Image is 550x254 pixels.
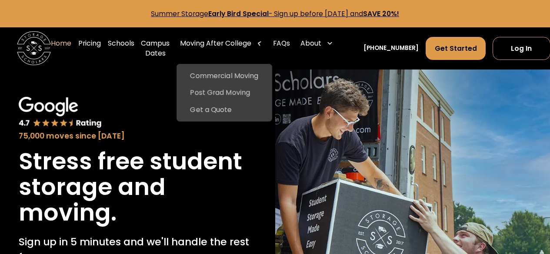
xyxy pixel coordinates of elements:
a: Schools [108,31,134,65]
a: Post Grad Moving [180,84,269,101]
a: FAQs [273,31,290,65]
a: Commercial Moving [180,67,269,84]
a: [PHONE_NUMBER] [363,44,419,53]
div: 75,000 moves since [DATE] [19,130,257,142]
nav: Moving After College [177,64,272,122]
strong: Early Bird Special [208,9,269,18]
div: About [297,31,337,55]
a: Get Started [426,37,486,60]
strong: SAVE 20%! [363,9,399,18]
a: Get a Quote [180,101,269,118]
img: Google 4.7 star rating [19,97,102,129]
a: Summer StorageEarly Bird Special- Sign up before [DATE] andSAVE 20%! [151,9,399,18]
div: Moving After College [180,38,251,48]
a: Pricing [78,31,101,65]
div: Moving After College [177,31,267,55]
h1: Stress free student storage and moving. [19,148,257,225]
div: About [300,38,321,48]
img: Storage Scholars main logo [17,31,51,65]
a: Campus Dates [141,31,170,65]
a: Home [51,31,71,65]
a: home [17,31,51,65]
